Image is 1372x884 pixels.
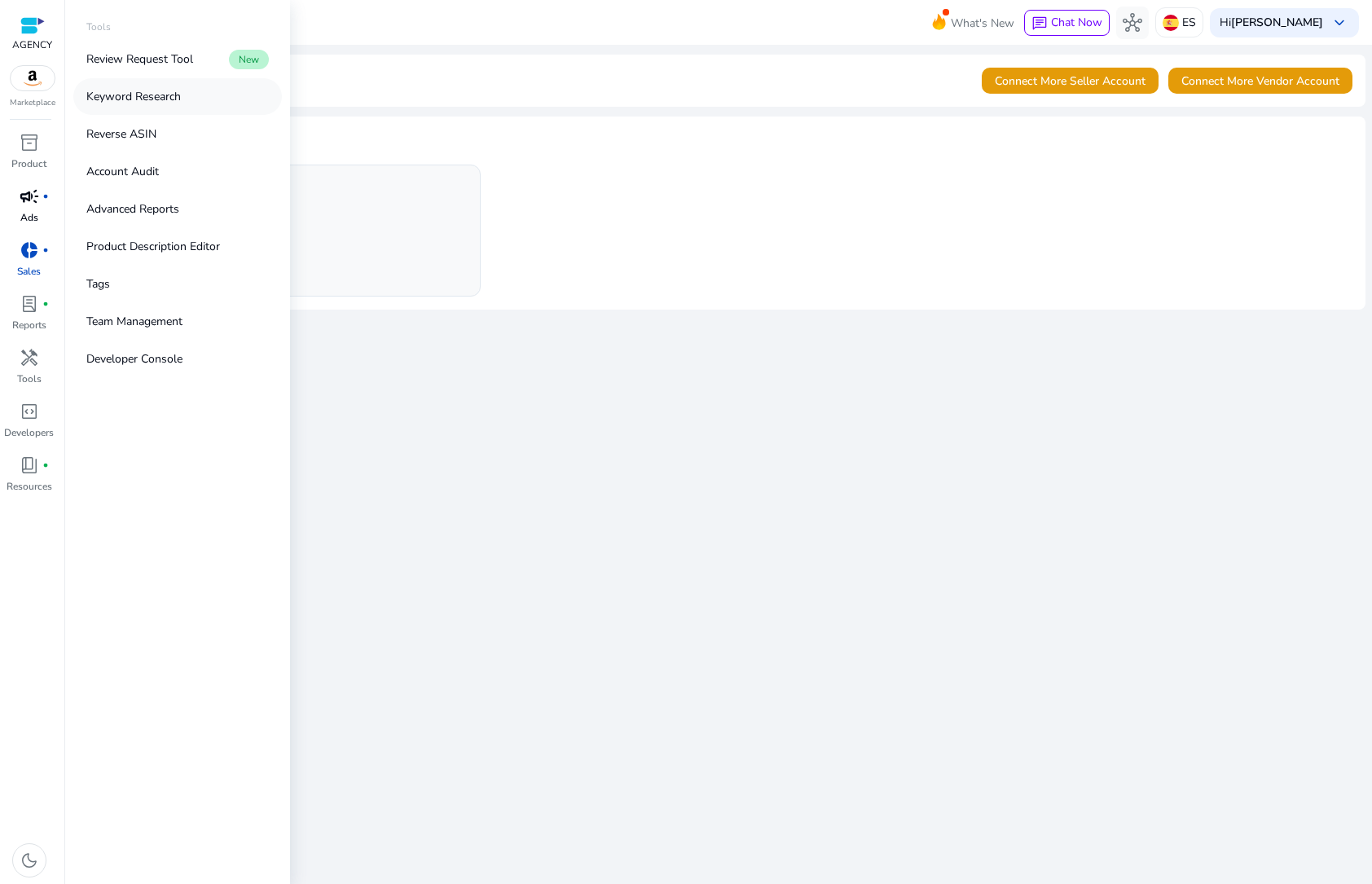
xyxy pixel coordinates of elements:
img: es.svg [1163,15,1179,31]
p: Developers [4,425,54,440]
span: Connect More Seller Account [995,73,1146,90]
span: Connect More Vendor Account [1181,73,1339,90]
span: handyman [20,348,39,367]
span: dark_mode [20,851,39,870]
p: Advanced Reports [86,200,179,218]
p: Product [11,156,46,171]
p: ES [1182,8,1196,37]
span: What's New [951,9,1014,37]
b: [PERSON_NAME] [1231,15,1323,30]
img: amazon.svg [11,66,55,90]
span: New [229,50,269,69]
p: Hi [1220,17,1323,29]
p: Review Request Tool [86,51,193,68]
p: Product Description Editor [86,238,220,255]
p: Tools [17,372,42,386]
p: Tools [86,20,111,34]
span: code_blocks [20,402,39,421]
span: fiber_manual_record [42,247,49,253]
p: Reports [12,318,46,332]
span: fiber_manual_record [42,462,49,468]
p: Resources [7,479,52,494]
span: book_4 [20,455,39,475]
p: Ads [20,210,38,225]
p: Keyword Research [86,88,181,105]
p: Sales [17,264,41,279]
button: Connect More Seller Account [982,68,1159,94]
h4: Amazon Sales Profiles [85,136,1352,152]
span: fiber_manual_record [42,193,49,200]
button: hub [1116,7,1149,39]
span: chat [1031,15,1048,32]
span: keyboard_arrow_down [1330,13,1349,33]
p: Account Audit [86,163,159,180]
button: chatChat Now [1024,10,1110,36]
p: Developer Console [86,350,182,367]
p: Tags [86,275,110,292]
span: hub [1123,13,1142,33]
p: Marketplace [10,97,55,109]
span: inventory_2 [20,133,39,152]
span: campaign [20,187,39,206]
p: Reverse ASIN [86,125,156,143]
span: fiber_manual_record [42,301,49,307]
span: lab_profile [20,294,39,314]
span: donut_small [20,240,39,260]
p: Team Management [86,313,182,330]
p: AGENCY [12,37,52,52]
button: Connect More Vendor Account [1168,68,1352,94]
span: Chat Now [1051,15,1102,30]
